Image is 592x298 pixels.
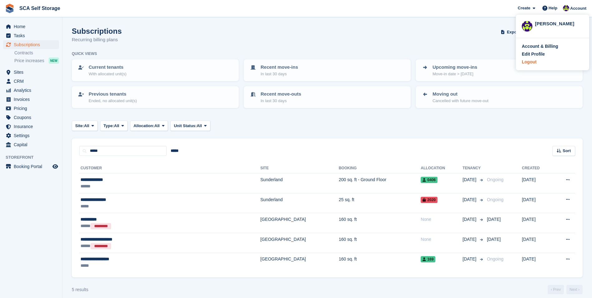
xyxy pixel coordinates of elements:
[72,87,238,107] a: Previous tenants Ended, no allocated unit(s)
[3,40,59,49] a: menu
[487,197,503,202] span: Ongoing
[522,233,552,253] td: [DATE]
[261,98,301,104] p: In last 30 days
[522,173,552,193] td: [DATE]
[89,91,137,98] p: Previous tenants
[339,253,421,272] td: 160 sq. ft
[548,285,564,294] a: Previous
[487,177,503,182] span: Ongoing
[174,123,197,129] span: Unit Status:
[75,123,84,129] span: Site:
[79,163,260,173] th: Customer
[535,20,583,26] div: [PERSON_NAME]
[3,31,59,40] a: menu
[3,77,59,86] a: menu
[3,131,59,140] a: menu
[14,162,51,171] span: Booking Portal
[72,121,98,131] button: Site: All
[3,104,59,113] a: menu
[522,51,583,57] a: Edit Profile
[563,148,571,154] span: Sort
[89,98,137,104] p: Ended, no allocated unit(s)
[500,27,527,37] button: Export
[260,173,339,193] td: Sunderland
[17,3,63,13] a: SCA Self Storage
[89,64,126,71] p: Current tenants
[72,60,238,81] a: Current tenants With allocated unit(s)
[84,123,89,129] span: All
[14,104,51,113] span: Pricing
[14,77,51,86] span: CRM
[522,193,552,213] td: [DATE]
[72,36,122,43] p: Recurring billing plans
[522,253,552,272] td: [DATE]
[339,163,421,173] th: Booking
[522,163,552,173] th: Created
[421,163,462,173] th: Allocation
[5,4,14,13] img: stora-icon-8386f47178a22dfd0bd8f6a31ec36ba5ce8667c1dd55bd0f319d3a0aa187defe.svg
[339,213,421,233] td: 160 sq. ft
[566,285,583,294] a: Next
[522,43,583,50] a: Account & Billing
[563,5,569,11] img: Thomas Webb
[421,236,462,243] div: None
[549,5,557,11] span: Help
[462,196,477,203] span: [DATE]
[462,216,477,223] span: [DATE]
[518,5,530,11] span: Create
[114,123,119,129] span: All
[14,122,51,131] span: Insurance
[3,113,59,122] a: menu
[244,60,410,81] a: Recent move-ins In last 30 days
[546,285,584,294] nav: Page
[462,176,477,183] span: [DATE]
[72,286,88,293] div: 5 results
[260,253,339,272] td: [GEOGRAPHIC_DATA]
[339,173,421,193] td: 200 sq. ft - Ground Floor
[72,51,97,57] h6: Quick views
[421,216,462,223] div: None
[170,121,210,131] button: Unit Status: All
[51,163,59,170] a: Preview store
[130,121,168,131] button: Allocation: All
[154,123,160,129] span: All
[260,213,339,233] td: [GEOGRAPHIC_DATA]
[433,91,488,98] p: Moving out
[339,233,421,253] td: 160 sq. ft
[3,86,59,95] a: menu
[261,91,301,98] p: Recent move-outs
[522,59,536,65] div: Logout
[421,197,438,203] span: 2020
[3,122,59,131] a: menu
[487,256,503,261] span: Ongoing
[421,256,435,262] span: 169
[522,59,583,65] a: Logout
[134,123,154,129] span: Allocation:
[3,162,59,171] a: menu
[14,22,51,31] span: Home
[261,71,298,77] p: In last 30 days
[6,154,62,161] span: Storefront
[462,236,477,243] span: [DATE]
[14,31,51,40] span: Tasks
[487,237,501,242] span: [DATE]
[433,98,488,104] p: Cancelled with future move-out
[416,60,582,81] a: Upcoming move-ins Move-in date > [DATE]
[433,71,477,77] p: Move-in date > [DATE]
[3,68,59,77] a: menu
[462,163,484,173] th: Tenancy
[570,5,586,12] span: Account
[339,193,421,213] td: 25 sq. ft
[462,256,477,262] span: [DATE]
[14,58,44,64] span: Price increases
[104,123,114,129] span: Type:
[14,140,51,149] span: Capital
[433,64,477,71] p: Upcoming move-ins
[261,64,298,71] p: Recent move-ins
[3,95,59,104] a: menu
[14,50,59,56] a: Contracts
[260,193,339,213] td: Sunderland
[100,121,128,131] button: Type: All
[522,43,558,50] div: Account & Billing
[89,71,126,77] p: With allocated unit(s)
